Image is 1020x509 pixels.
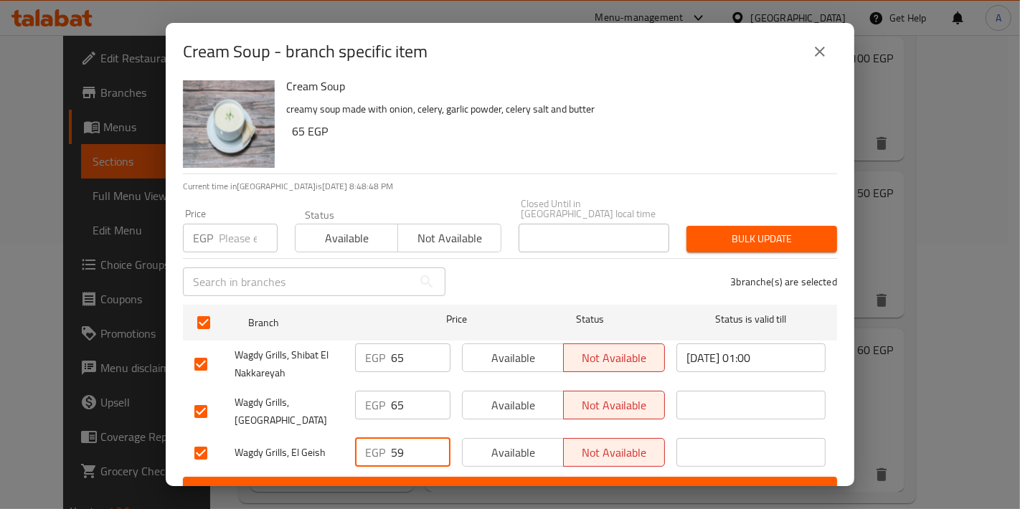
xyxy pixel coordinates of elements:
[516,310,665,328] span: Status
[365,396,385,414] p: EGP
[183,76,275,168] img: Cream Soup
[248,314,397,332] span: Branch
[698,230,826,248] span: Bulk update
[235,444,344,462] span: Wagdy Grills, El Geish
[301,228,392,249] span: Available
[292,121,826,141] h6: 65 EGP
[686,226,837,252] button: Bulk update
[468,395,558,416] span: Available
[183,477,837,503] button: Save
[803,34,837,69] button: close
[235,394,344,429] span: Wagdy Grills, [GEOGRAPHIC_DATA]
[235,346,344,382] span: Wagdy Grills, Shibat El Nakkareyah
[183,180,837,193] p: Current time in [GEOGRAPHIC_DATA] is [DATE] 8:48:48 PM
[570,395,659,416] span: Not available
[563,438,665,467] button: Not available
[183,40,428,63] h2: Cream Soup - branch specific item
[462,343,564,372] button: Available
[365,349,385,366] p: EGP
[365,444,385,461] p: EGP
[563,343,665,372] button: Not available
[730,275,837,289] p: 3 branche(s) are selected
[570,348,659,368] span: Not available
[391,343,450,372] input: Please enter price
[468,442,558,463] span: Available
[462,438,564,467] button: Available
[286,76,826,96] h6: Cream Soup
[193,229,213,247] p: EGP
[676,310,826,328] span: Status is valid till
[295,224,398,252] button: Available
[462,391,564,419] button: Available
[570,442,659,463] span: Not available
[409,310,504,328] span: Price
[183,267,412,296] input: Search in branches
[286,100,826,118] p: creamy soup made with onion, celery, garlic powder, celery salt and butter
[391,438,450,467] input: Please enter price
[397,224,501,252] button: Not available
[404,228,495,249] span: Not available
[563,391,665,419] button: Not available
[219,224,278,252] input: Please enter price
[468,348,558,368] span: Available
[194,481,826,499] span: Save
[391,391,450,419] input: Please enter price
